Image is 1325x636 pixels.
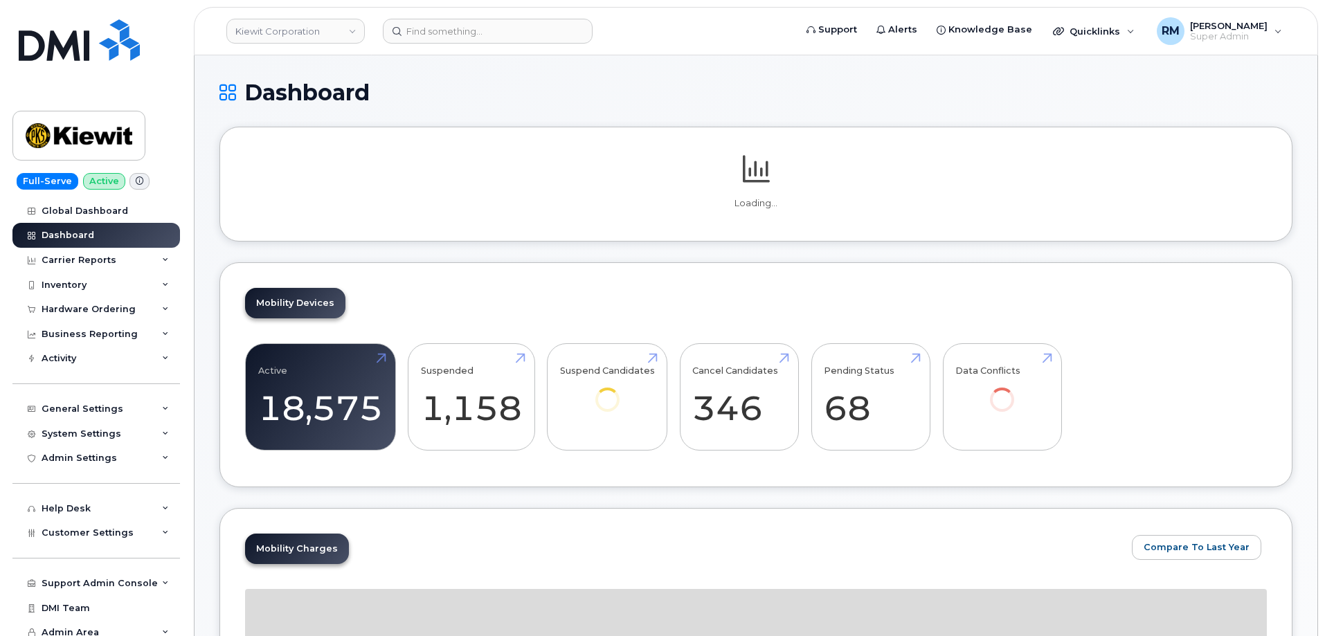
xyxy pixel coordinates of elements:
[955,352,1049,431] a: Data Conflicts
[1132,535,1261,560] button: Compare To Last Year
[421,352,522,443] a: Suspended 1,158
[1144,540,1250,554] span: Compare To Last Year
[258,352,383,443] a: Active 18,575
[245,534,349,564] a: Mobility Charges
[219,80,1292,105] h1: Dashboard
[245,288,345,318] a: Mobility Devices
[560,352,655,431] a: Suspend Candidates
[692,352,786,443] a: Cancel Candidates 346
[245,197,1267,210] p: Loading...
[824,352,917,443] a: Pending Status 68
